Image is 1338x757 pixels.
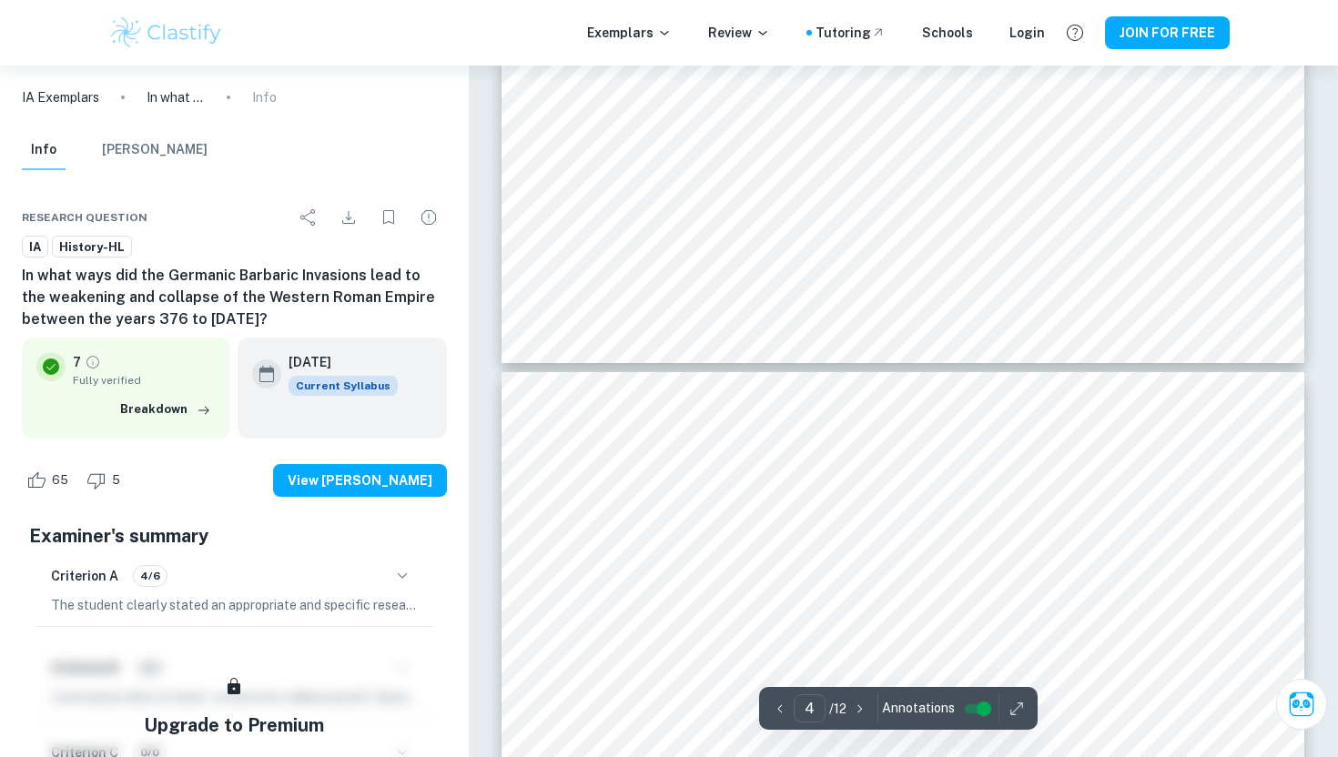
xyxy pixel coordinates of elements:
[411,199,447,236] div: Report issue
[922,23,973,43] a: Schools
[23,238,47,257] span: IA
[73,372,216,389] span: Fully verified
[22,130,66,170] button: Info
[22,87,99,107] a: IA Exemplars
[144,712,324,739] h5: Upgrade to Premium
[1059,17,1090,48] button: Help and Feedback
[829,699,846,719] p: / 12
[42,471,78,490] span: 65
[51,595,418,615] p: The student clearly stated an appropriate and specific research question regarding the Germanic B...
[252,87,277,107] p: Info
[816,23,886,43] a: Tutoring
[1009,23,1045,43] a: Login
[147,87,205,107] p: In what ways did the Germanic Barbaric Invasions lead to the weakening and collapse of the Wester...
[52,236,132,258] a: History-HL
[29,522,440,550] h5: Examiner's summary
[708,23,770,43] p: Review
[330,199,367,236] div: Download
[22,236,48,258] a: IA
[108,15,224,51] img: Clastify logo
[102,471,130,490] span: 5
[370,199,407,236] div: Bookmark
[1276,679,1327,730] button: Ask Clai
[1105,16,1230,49] button: JOIN FOR FREE
[882,699,955,718] span: Annotations
[51,566,118,586] h6: Criterion A
[22,466,78,495] div: Like
[116,396,216,423] button: Breakdown
[82,466,130,495] div: Dislike
[53,238,131,257] span: History-HL
[289,376,398,396] span: Current Syllabus
[73,352,81,372] p: 7
[85,354,101,370] a: Grade fully verified
[289,376,398,396] div: This exemplar is based on the current syllabus. Feel free to refer to it for inspiration/ideas wh...
[22,265,447,330] h6: In what ways did the Germanic Barbaric Invasions lead to the weakening and collapse of the Wester...
[587,23,672,43] p: Exemplars
[290,199,327,236] div: Share
[134,568,167,584] span: 4/6
[102,130,208,170] button: [PERSON_NAME]
[22,209,147,226] span: Research question
[273,464,447,497] button: View [PERSON_NAME]
[289,352,383,372] h6: [DATE]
